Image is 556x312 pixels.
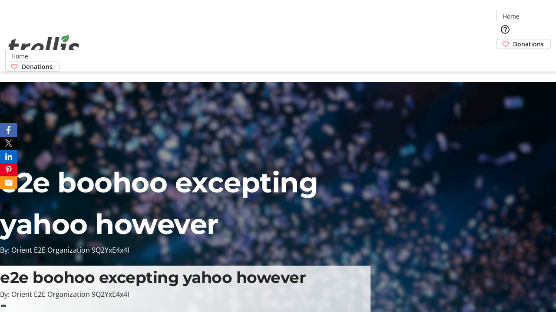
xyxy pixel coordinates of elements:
[5,25,83,68] img: Orient E2E Organization 9Q2YxE4x4I's Logo
[6,52,33,61] a: Home
[513,39,544,49] span: Donations
[496,49,514,66] button: Cart
[503,12,520,21] span: Home
[497,12,525,21] a: Home
[11,52,28,61] span: Home
[5,62,60,71] a: Donations
[22,62,53,71] span: Donations
[496,21,514,38] button: Help
[496,39,551,49] a: Donations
